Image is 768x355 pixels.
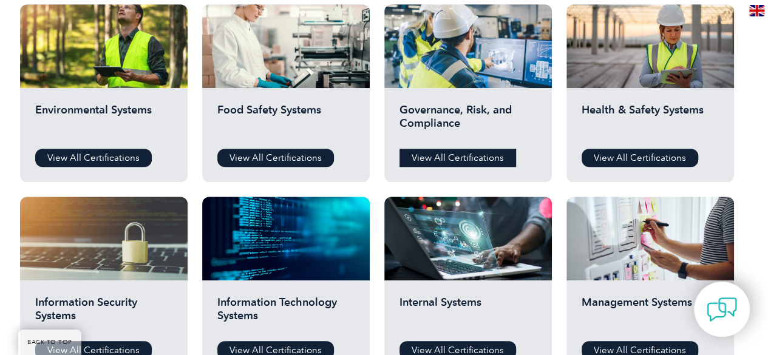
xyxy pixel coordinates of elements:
h2: Food Safety Systems [217,103,355,140]
a: View All Certifications [582,149,698,167]
h2: Management Systems [582,296,719,332]
h2: Governance, Risk, and Compliance [399,103,537,140]
h2: Internal Systems [399,296,537,332]
h2: Information Technology Systems [217,296,355,332]
a: View All Certifications [399,149,516,167]
a: View All Certifications [217,149,334,167]
h2: Information Security Systems [35,296,172,332]
h2: Health & Safety Systems [582,103,719,140]
img: contact-chat.png [707,294,737,325]
h2: Environmental Systems [35,103,172,140]
img: en [749,5,764,16]
a: BACK TO TOP [18,330,81,355]
a: View All Certifications [35,149,152,167]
